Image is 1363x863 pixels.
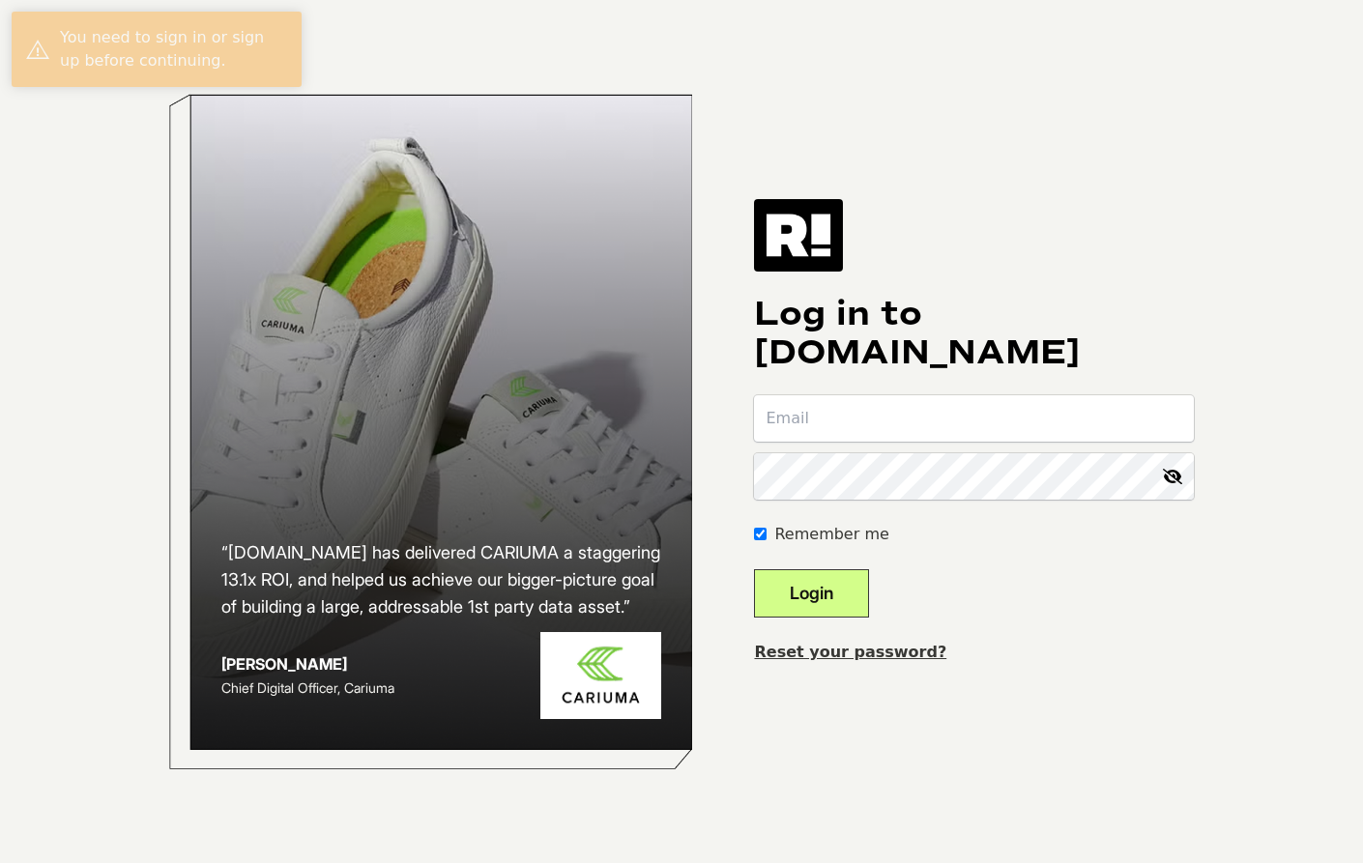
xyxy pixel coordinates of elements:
[221,654,347,674] strong: [PERSON_NAME]
[540,632,661,720] img: Cariuma
[221,539,662,620] h2: “[DOMAIN_NAME] has delivered CARIUMA a staggering 13.1x ROI, and helped us achieve our bigger-pic...
[754,395,1194,442] input: Email
[221,679,394,696] span: Chief Digital Officer, Cariuma
[754,295,1194,372] h1: Log in to [DOMAIN_NAME]
[774,523,888,546] label: Remember me
[754,643,946,661] a: Reset your password?
[60,26,287,72] div: You need to sign in or sign up before continuing.
[754,199,843,271] img: Retention.com
[754,569,869,618] button: Login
